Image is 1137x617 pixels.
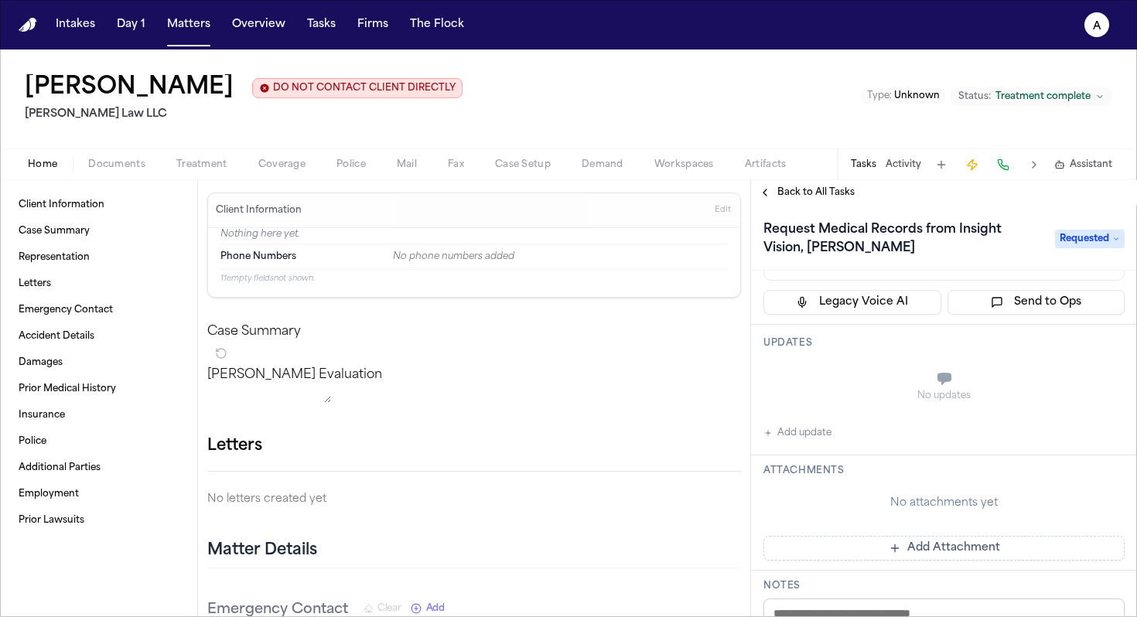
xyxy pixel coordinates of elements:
[745,159,787,171] span: Artifacts
[411,602,445,615] button: Add New
[404,11,470,39] button: The Flock
[111,11,152,39] button: Day 1
[19,18,37,32] img: Finch Logo
[715,205,731,216] span: Edit
[220,251,296,263] span: Phone Numbers
[301,11,342,39] button: Tasks
[448,159,464,171] span: Fax
[582,159,623,171] span: Demand
[12,324,185,349] a: Accident Details
[12,429,185,454] a: Police
[757,217,1046,261] h1: Request Medical Records from Insight Vision, [PERSON_NAME]
[862,88,944,104] button: Edit Type: Unknown
[947,290,1125,315] button: Send to Ops
[930,154,952,176] button: Add Task
[995,90,1091,103] span: Treatment complete
[951,87,1112,106] button: Change status from Treatment complete
[851,159,876,171] button: Tasks
[763,465,1125,477] h3: Attachments
[958,90,991,103] span: Status:
[50,11,101,39] button: Intakes
[28,159,57,171] span: Home
[12,377,185,401] a: Prior Medical History
[12,245,185,270] a: Representation
[12,219,185,244] a: Case Summary
[12,482,185,506] a: Employment
[377,602,401,615] span: Clear
[12,193,185,217] a: Client Information
[1055,230,1125,248] span: Requested
[763,580,1125,592] h3: Notes
[894,91,940,101] span: Unknown
[777,186,855,199] span: Back to All Tasks
[426,602,445,615] span: Add
[258,159,306,171] span: Coverage
[19,18,37,32] a: Home
[207,322,741,341] h2: Case Summary
[207,490,741,509] p: No letters created yet
[12,271,185,296] a: Letters
[763,424,831,442] button: Add update
[336,159,366,171] span: Police
[1070,159,1112,171] span: Assistant
[1054,159,1112,171] button: Assistant
[961,154,983,176] button: Create Immediate Task
[992,154,1014,176] button: Make a Call
[12,298,185,322] a: Emergency Contact
[397,159,417,171] span: Mail
[710,198,736,223] button: Edit
[25,105,463,124] h2: [PERSON_NAME] Law LLC
[207,434,262,458] h1: Letters
[273,82,456,94] span: DO NOT CONTACT CLIENT DIRECTLY
[364,602,401,615] button: Clear Emergency Contact
[886,159,921,171] button: Activity
[176,159,227,171] span: Treatment
[351,11,394,39] button: Firms
[252,78,463,98] button: Edit client contact restriction
[393,251,728,263] div: No phone numbers added
[654,159,714,171] span: Workspaces
[751,186,862,199] button: Back to All Tasks
[25,74,234,102] button: Edit matter name
[220,273,728,285] p: 11 empty fields not shown.
[12,350,185,375] a: Damages
[207,540,317,561] h2: Matter Details
[763,290,941,315] button: Legacy Voice AI
[763,337,1125,349] h3: Updates
[226,11,292,39] button: Overview
[12,508,185,533] a: Prior Lawsuits
[213,204,305,216] h3: Client Information
[12,455,185,480] a: Additional Parties
[495,159,551,171] span: Case Setup
[88,159,145,171] span: Documents
[25,74,234,102] h1: [PERSON_NAME]
[12,403,185,428] a: Insurance
[763,496,1125,511] div: No attachments yet
[763,390,1125,402] div: No updates
[161,11,217,39] button: Matters
[207,366,741,384] p: [PERSON_NAME] Evaluation
[867,91,892,101] span: Type :
[763,536,1125,561] button: Add Attachment
[220,228,728,244] p: Nothing here yet.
